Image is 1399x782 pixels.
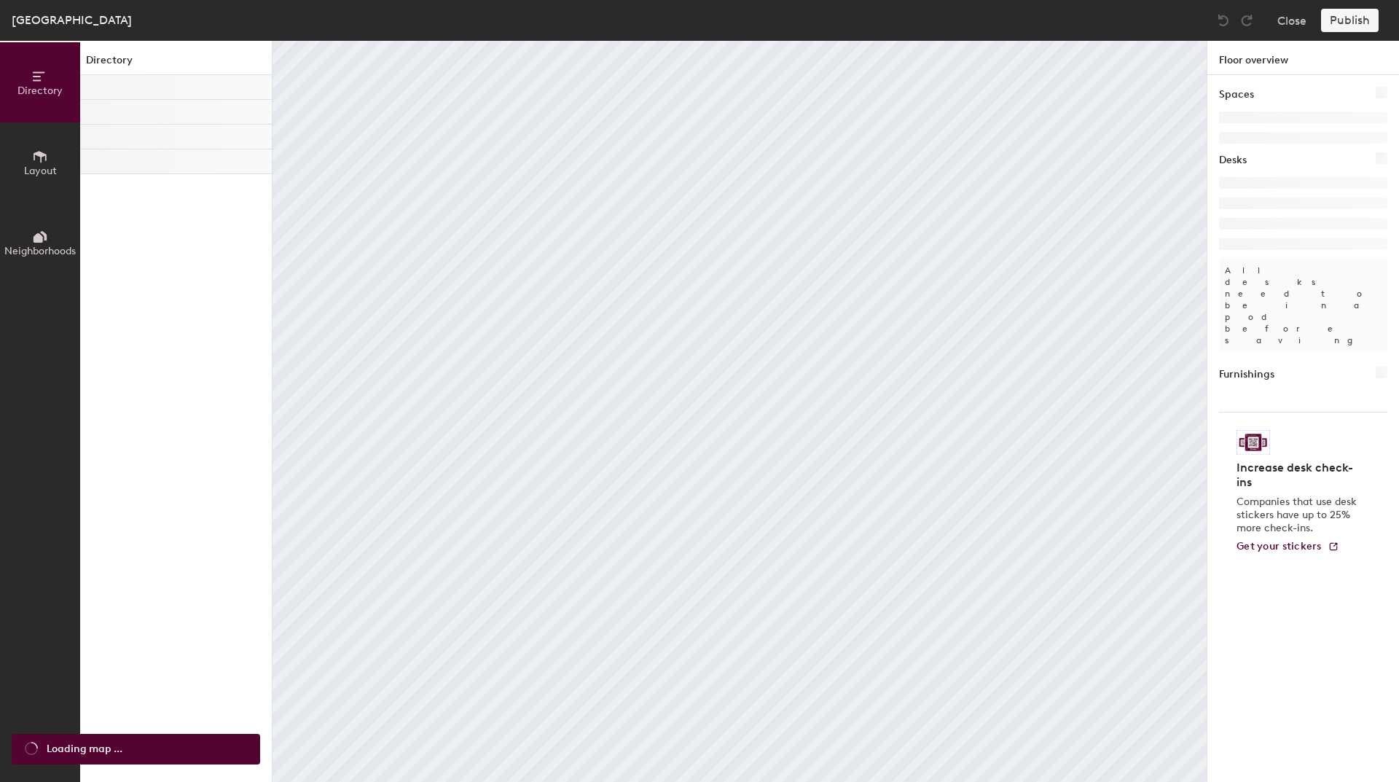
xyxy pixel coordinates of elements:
img: Undo [1216,13,1231,28]
span: Get your stickers [1237,540,1322,552]
span: Directory [17,85,63,97]
h1: Desks [1219,152,1247,168]
div: [GEOGRAPHIC_DATA] [12,11,132,29]
span: Layout [24,165,57,177]
p: All desks need to be in a pod before saving [1219,259,1387,352]
button: Close [1277,9,1306,32]
span: Neighborhoods [4,245,76,257]
h4: Increase desk check-ins [1237,461,1361,490]
img: Redo [1239,13,1254,28]
a: Get your stickers [1237,541,1339,553]
img: Sticker logo [1237,430,1270,455]
h1: Furnishings [1219,367,1274,383]
h1: Directory [80,52,272,75]
p: Companies that use desk stickers have up to 25% more check-ins. [1237,496,1361,535]
canvas: Map [273,41,1207,782]
h1: Spaces [1219,87,1254,103]
span: Loading map ... [47,741,122,757]
h1: Floor overview [1207,41,1399,75]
